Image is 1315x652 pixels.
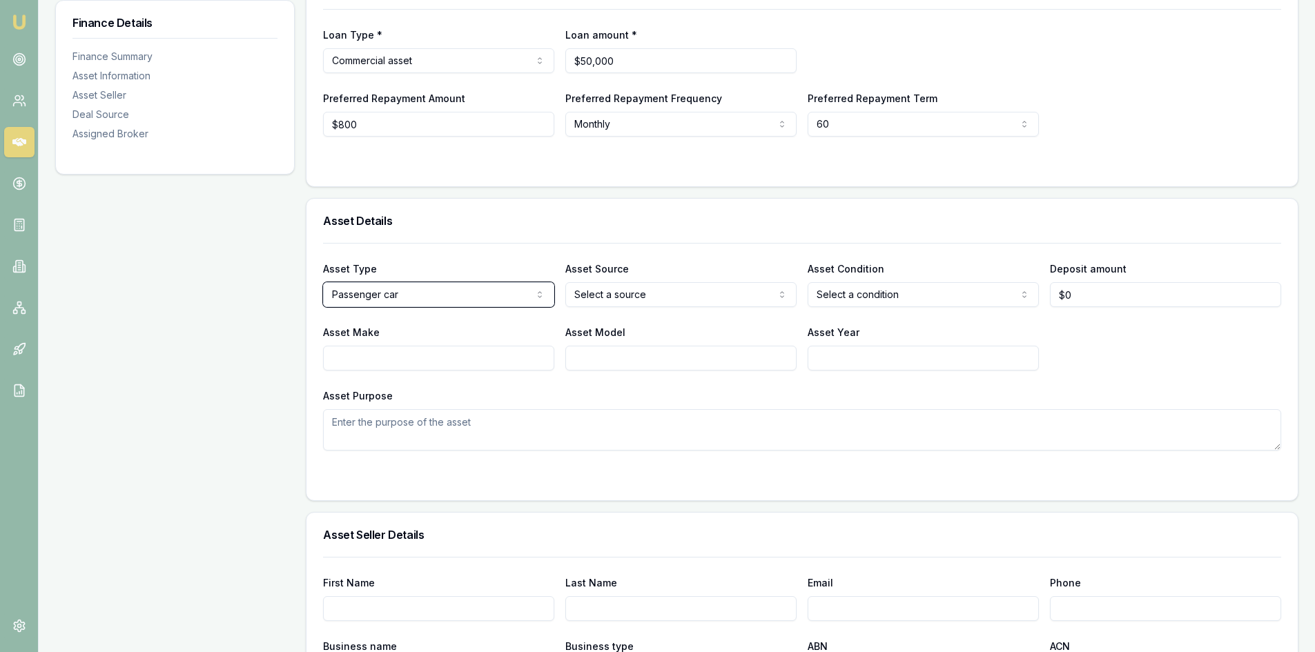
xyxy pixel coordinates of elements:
label: Email [808,577,833,589]
label: Asset Make [323,326,380,338]
input: $ [323,112,554,137]
label: Asset Condition [808,263,884,275]
label: Asset Source [565,263,629,275]
h3: Asset Details [323,215,1281,226]
label: Business type [565,640,634,652]
label: Preferred Repayment Frequency [565,92,722,104]
div: Asset Information [72,69,277,83]
label: ACN [1050,640,1070,652]
div: Asset Seller [72,88,277,102]
label: Asset Type [323,263,377,275]
label: Phone [1050,577,1081,589]
label: Loan amount * [565,29,637,41]
h3: Finance Details [72,17,277,28]
label: Loan Type * [323,29,382,41]
label: Asset Purpose [323,390,393,402]
label: ABN [808,640,828,652]
input: $ [1050,282,1281,307]
img: emu-icon-u.png [11,14,28,30]
label: Last Name [565,577,617,589]
label: Preferred Repayment Term [808,92,937,104]
label: Preferred Repayment Amount [323,92,465,104]
label: First Name [323,577,375,589]
h3: Asset Seller Details [323,529,1281,540]
label: Business name [323,640,397,652]
div: Assigned Broker [72,127,277,141]
label: Deposit amount [1050,263,1127,275]
div: Finance Summary [72,50,277,63]
label: Asset Year [808,326,859,338]
input: $ [565,48,797,73]
div: Deal Source [72,108,277,121]
label: Asset Model [565,326,625,338]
